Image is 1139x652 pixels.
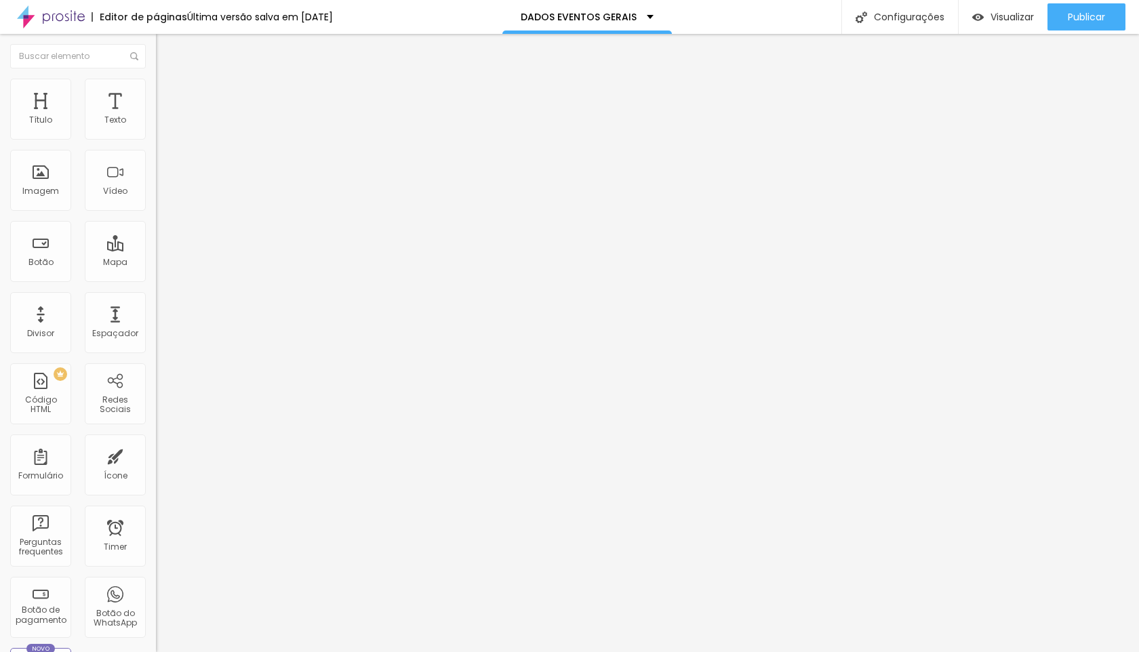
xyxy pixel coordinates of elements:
div: Divisor [27,329,54,338]
p: DADOS EVENTOS GERAIS [521,12,637,22]
div: Botão de pagamento [14,605,67,625]
div: Mapa [103,258,127,267]
div: Botão do WhatsApp [88,609,142,628]
div: Texto [104,115,126,125]
div: Botão [28,258,54,267]
div: Perguntas frequentes [14,537,67,557]
div: Redes Sociais [88,395,142,415]
div: Vídeo [103,186,127,196]
span: Publicar [1068,12,1105,22]
button: Publicar [1047,3,1125,30]
span: Visualizar [991,12,1034,22]
iframe: Editor [156,34,1139,652]
input: Buscar elemento [10,44,146,68]
div: Timer [104,542,127,552]
img: view-1.svg [972,12,984,23]
img: Icone [856,12,867,23]
div: Espaçador [92,329,138,338]
button: Visualizar [959,3,1047,30]
div: Título [29,115,52,125]
div: Editor de páginas [92,12,187,22]
div: Última versão salva em [DATE] [187,12,333,22]
div: Imagem [22,186,59,196]
div: Formulário [18,471,63,481]
div: Ícone [104,471,127,481]
img: Icone [130,52,138,60]
div: Código HTML [14,395,67,415]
